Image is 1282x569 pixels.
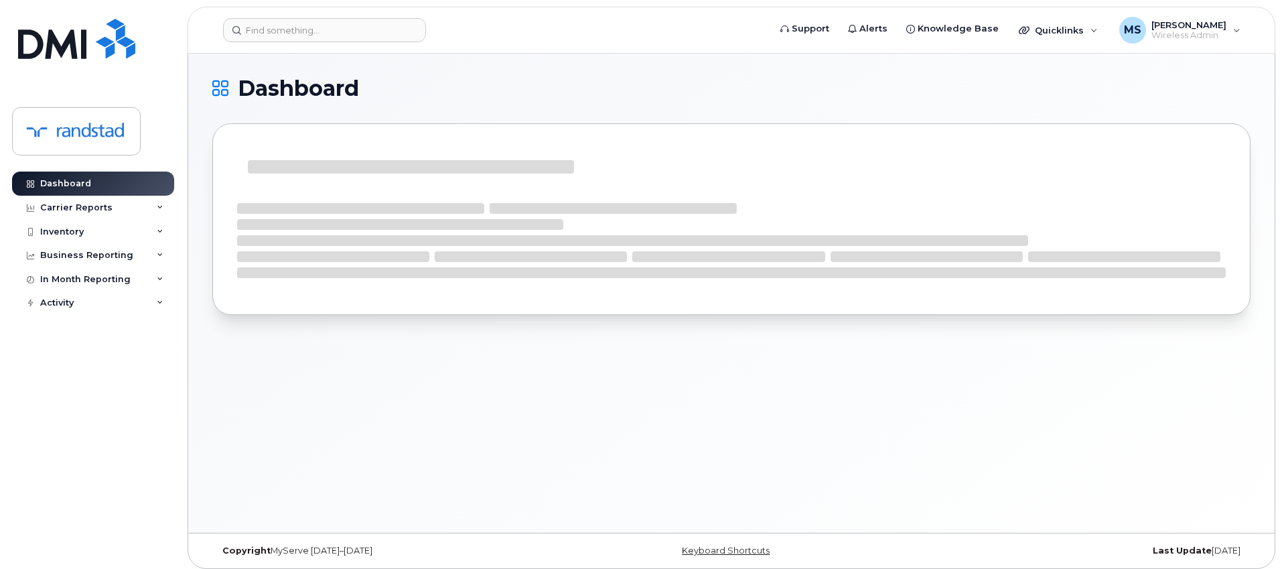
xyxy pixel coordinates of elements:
[904,546,1251,556] div: [DATE]
[212,546,559,556] div: MyServe [DATE]–[DATE]
[1153,546,1212,556] strong: Last Update
[238,78,359,99] span: Dashboard
[682,546,770,556] a: Keyboard Shortcuts
[222,546,271,556] strong: Copyright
